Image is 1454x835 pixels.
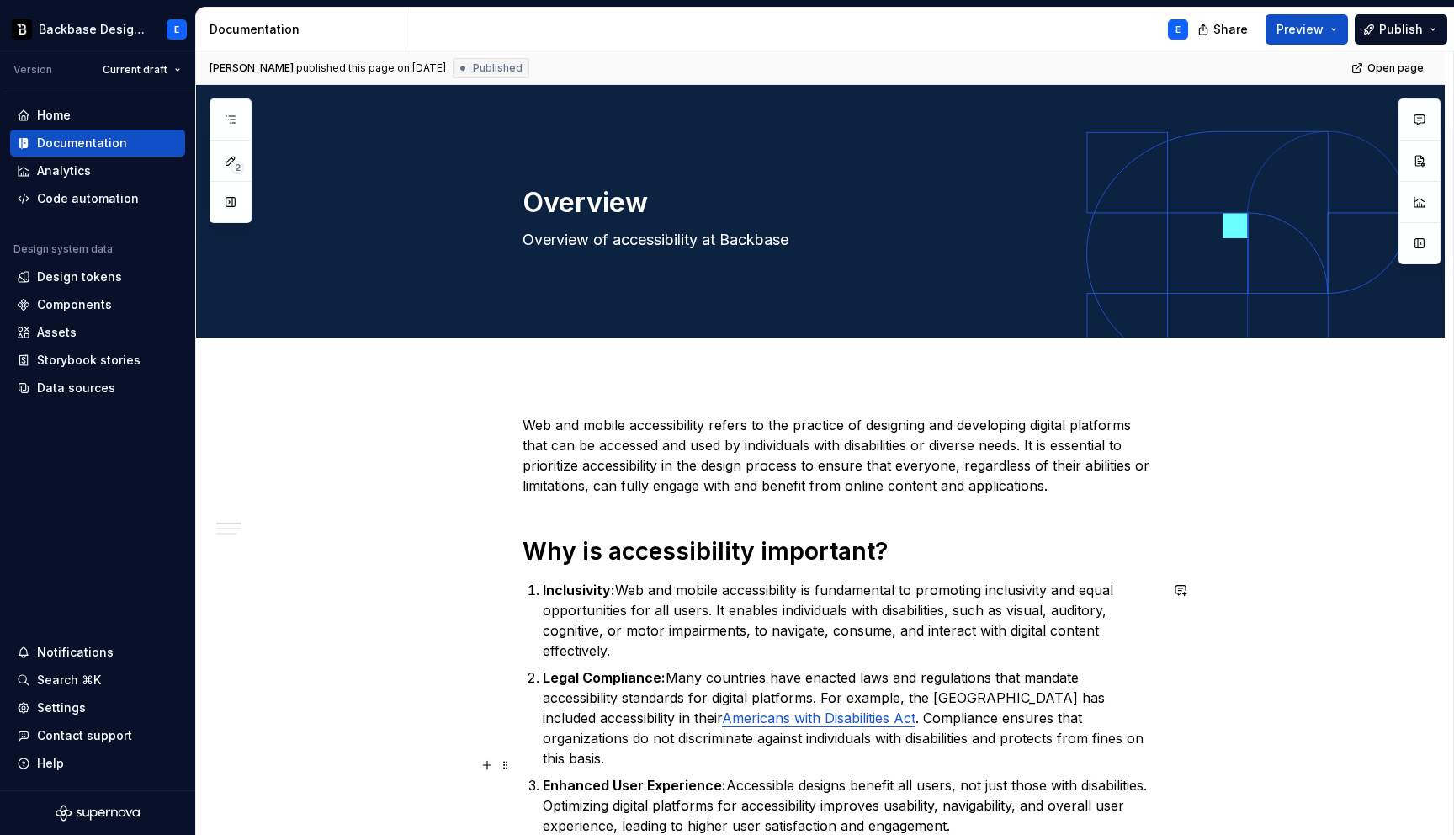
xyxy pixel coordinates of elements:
svg: Supernova Logo [56,805,140,822]
div: Search ⌘K [37,672,101,689]
a: Home [10,102,185,129]
a: Design tokens [10,263,185,290]
a: Open page [1346,56,1431,80]
a: Americans with Disabilities Act [722,710,915,726]
strong: Inclusivity: [543,582,615,598]
img: ef5c8306-425d-487c-96cf-06dd46f3a532.png [12,19,32,40]
a: Data sources [10,375,185,402]
div: E [1175,23,1181,36]
span: Open page [1367,61,1424,75]
strong: Enhanced User Experience: [543,777,726,794]
a: Settings [10,694,185,721]
button: Current draft [95,58,188,82]
a: Components [10,291,185,318]
textarea: Overview [519,183,1155,223]
span: Publish [1379,21,1423,38]
div: Backbase Design System [39,21,146,38]
span: Preview [1276,21,1324,38]
div: Home [37,107,71,124]
p: Web and mobile accessibility is fundamental to promoting inclusivity and equal opportunities for ... [543,580,1159,661]
div: Components [37,296,112,313]
a: Code automation [10,185,185,212]
textarea: Overview of accessibility at Backbase [519,226,1155,253]
a: Storybook stories [10,347,185,374]
div: Design system data [13,242,113,256]
div: Code automation [37,190,139,207]
span: Published [473,61,523,75]
div: Data sources [37,380,115,396]
span: Share [1213,21,1248,38]
button: Publish [1355,14,1447,45]
button: Preview [1266,14,1348,45]
div: Design tokens [37,269,122,285]
div: published this page on [DATE] [296,61,446,75]
div: Version [13,63,52,77]
button: Contact support [10,722,185,749]
button: Search ⌘K [10,667,185,694]
button: Help [10,750,185,777]
div: Analytics [37,162,91,179]
p: Many countries have enacted laws and regulations that mandate accessibility standards for digital... [543,667,1159,769]
strong: Legal Compliance: [543,669,666,686]
button: Share [1189,14,1259,45]
h1: Why is accessibility important? [523,536,1159,566]
a: Analytics [10,157,185,184]
span: 2 [231,161,244,174]
div: Documentation [210,21,399,38]
div: Notifications [37,644,114,661]
a: Assets [10,319,185,346]
div: Assets [37,324,77,341]
div: Documentation [37,135,127,152]
div: E [174,23,179,36]
div: Storybook stories [37,352,141,369]
span: [PERSON_NAME] [210,61,294,75]
a: Documentation [10,130,185,157]
div: Help [37,755,64,772]
button: Backbase Design SystemE [3,11,192,47]
div: Settings [37,699,86,716]
div: Contact support [37,727,132,744]
p: Web and mobile accessibility refers to the practice of designing and developing digital platforms... [523,415,1159,496]
span: Current draft [103,63,167,77]
button: Notifications [10,639,185,666]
